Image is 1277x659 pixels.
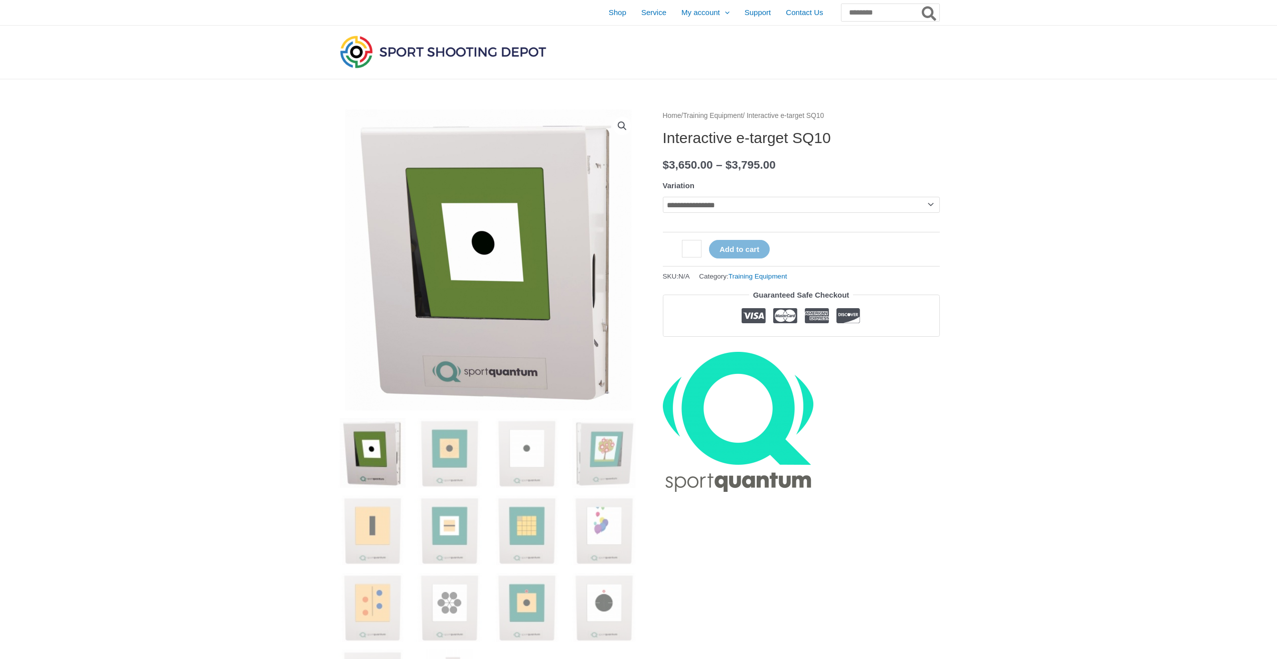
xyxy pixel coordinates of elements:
legend: Guaranteed Safe Checkout [749,288,854,302]
a: View full-screen image gallery [613,117,631,135]
img: Interactive e-target SQ10 - Image 8 [569,495,639,565]
img: Interactive e-target SQ10 - Image 7 [492,495,561,565]
bdi: 3,650.00 [663,159,713,171]
img: Interactive e-target SQ10 - Image 12 [569,573,639,642]
img: Interactive e-target SQ10 - Image 4 [569,418,639,488]
img: Interactive e-target SQ10 - Image 2 [414,418,484,488]
img: Interactive e-target SQ10 - Image 6 [414,495,484,565]
span: N/A [678,273,690,280]
button: Search [920,4,939,21]
a: SportQuantum [663,352,813,492]
h1: Interactive e-target SQ10 [663,129,940,147]
img: Interactive e-target SQ10 - Image 11 [492,573,561,642]
img: Interactive e-target SQ10 - Image 10 [414,573,484,642]
span: SKU: [663,270,690,283]
span: $ [663,159,669,171]
input: Product quantity [682,240,701,257]
label: Variation [663,181,694,190]
img: SQ10 Interactive e-target [338,418,407,488]
bdi: 3,795.00 [726,159,776,171]
button: Add to cart [709,240,770,258]
span: $ [726,159,732,171]
img: Interactive e-target SQ10 - Image 3 [492,418,561,488]
span: Category: [699,270,787,283]
img: Sport Shooting Depot [338,33,548,70]
img: Interactive e-target SQ10 - Image 9 [338,573,407,642]
a: Home [663,112,681,119]
img: SQ10 Interactive e-target [338,109,639,411]
a: Training Equipment [729,273,787,280]
a: Training Equipment [683,112,743,119]
img: Interactive e-target SQ10 - Image 5 [338,495,407,565]
span: – [716,159,723,171]
nav: Breadcrumb [663,109,940,122]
